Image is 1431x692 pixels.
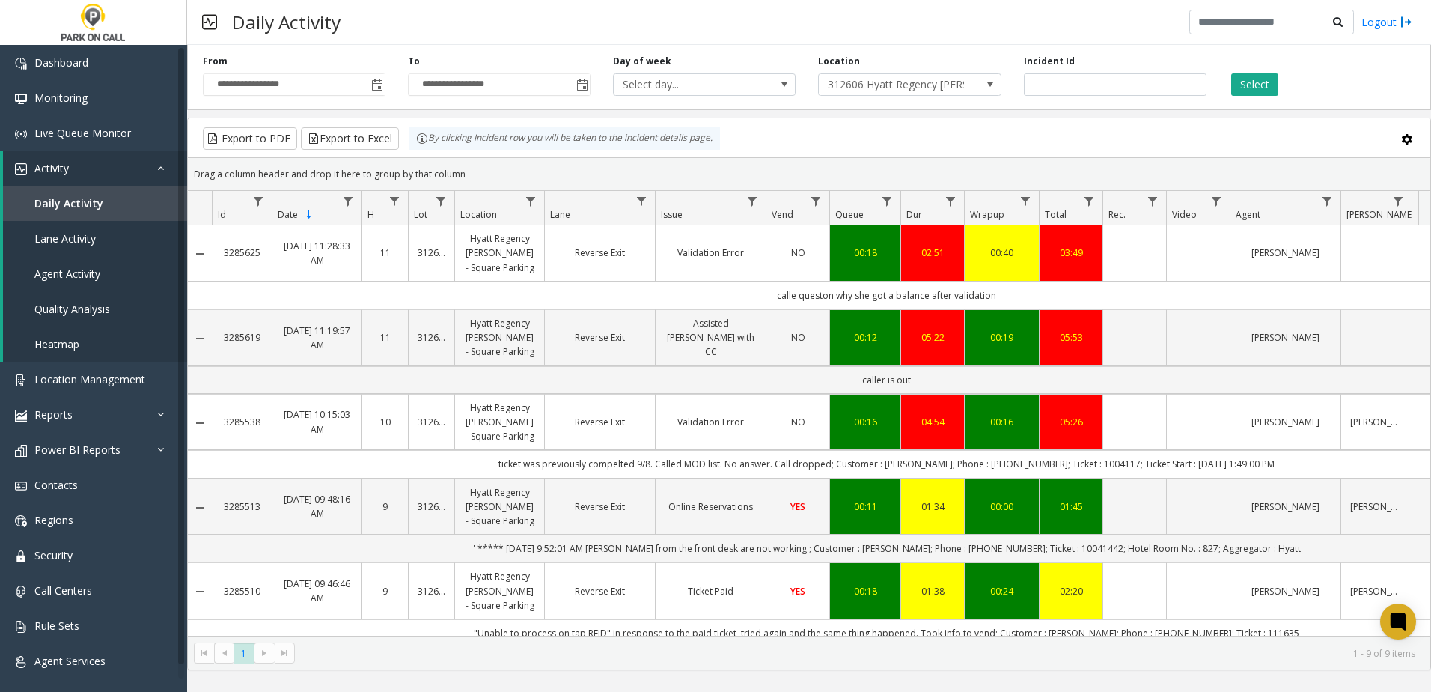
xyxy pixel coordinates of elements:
a: [PERSON_NAME] [1350,584,1403,598]
img: 'icon' [15,586,27,598]
span: Page 1 [234,643,254,664]
button: Select [1231,73,1278,96]
a: Reverse Exit [554,500,646,514]
a: Parker Filter Menu [1388,191,1409,211]
a: Queue Filter Menu [877,191,897,211]
span: Daily Activity [34,196,103,210]
div: 02:20 [1049,584,1093,598]
a: 00:18 [839,246,891,260]
span: H [367,208,374,221]
span: Security [34,548,73,562]
img: 'icon' [15,656,27,668]
a: [DATE] 09:48:16 AM [281,492,353,520]
span: Heatmap [34,337,79,351]
span: Lane Activity [34,231,96,246]
img: 'icon' [15,480,27,492]
div: By clicking Incident row you will be taken to the incident details page. [409,127,720,150]
a: [PERSON_NAME] [1239,500,1331,514]
a: 3285538 [221,415,263,429]
a: Rec. Filter Menu [1143,191,1163,211]
a: Total Filter Menu [1079,191,1099,211]
img: logout [1400,14,1412,30]
a: 01:34 [910,500,955,514]
span: Quality Analysis [34,302,110,316]
a: YES [775,500,820,514]
a: Heatmap [3,327,187,362]
a: NO [775,246,820,260]
a: Location Filter Menu [521,191,541,211]
a: NO [775,330,820,345]
a: Reverse Exit [554,415,646,429]
a: 11 [371,246,399,260]
a: [PERSON_NAME] [1239,246,1331,260]
span: Select day... [614,74,759,95]
div: 00:12 [839,330,891,345]
a: 312606 [418,415,445,429]
a: [DATE] 09:46:46 AM [281,577,353,605]
a: Lane Filter Menu [632,191,652,211]
div: 00:11 [839,500,891,514]
a: YES [775,584,820,598]
a: [PERSON_NAME] [1239,330,1331,345]
a: 312606 [418,246,445,260]
a: 00:19 [974,330,1030,345]
img: 'icon' [15,93,27,105]
a: 3285510 [221,584,263,598]
span: Agent [1236,208,1260,221]
a: Collapse Details [188,502,212,514]
div: 03:49 [1049,246,1093,260]
span: NO [791,416,805,428]
a: Hyatt Regency [PERSON_NAME] - Square Parking [464,485,535,529]
img: 'icon' [15,515,27,527]
span: Toggle popup [368,74,385,95]
span: Queue [835,208,864,221]
span: Activity [34,161,69,175]
a: Agent Filter Menu [1317,191,1337,211]
span: Location [460,208,497,221]
a: [PERSON_NAME] [1350,415,1403,429]
div: 00:18 [839,584,891,598]
a: 05:22 [910,330,955,345]
span: Sortable [303,209,315,221]
span: Contacts [34,478,78,492]
a: Hyatt Regency [PERSON_NAME] - Square Parking [464,569,535,613]
a: 00:16 [839,415,891,429]
a: 00:16 [974,415,1030,429]
a: Wrapup Filter Menu [1016,191,1036,211]
a: 312606 [418,500,445,514]
a: Video Filter Menu [1206,191,1227,211]
div: 01:38 [910,584,955,598]
span: Dashboard [34,55,88,70]
a: 3285619 [221,330,263,345]
a: Collapse Details [188,417,212,429]
span: Issue [661,208,683,221]
a: [PERSON_NAME] [1350,500,1403,514]
label: Day of week [613,55,671,68]
a: 312606 [418,584,445,598]
span: Toggle popup [573,74,590,95]
a: 00:24 [974,584,1030,598]
a: 10 [371,415,399,429]
a: Assisted [PERSON_NAME] with CC [665,316,757,359]
a: 05:53 [1049,330,1093,345]
a: 11 [371,330,399,345]
a: 05:26 [1049,415,1093,429]
span: Lot [414,208,427,221]
span: Date [278,208,298,221]
a: Id Filter Menu [248,191,269,211]
a: Collapse Details [188,586,212,598]
h3: Daily Activity [225,4,348,40]
a: Validation Error [665,246,757,260]
div: 00:00 [974,500,1030,514]
div: Drag a column header and drop it here to group by that column [188,161,1430,187]
span: Live Queue Monitor [34,126,131,140]
span: Rule Sets [34,619,79,633]
a: Activity [3,151,187,186]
